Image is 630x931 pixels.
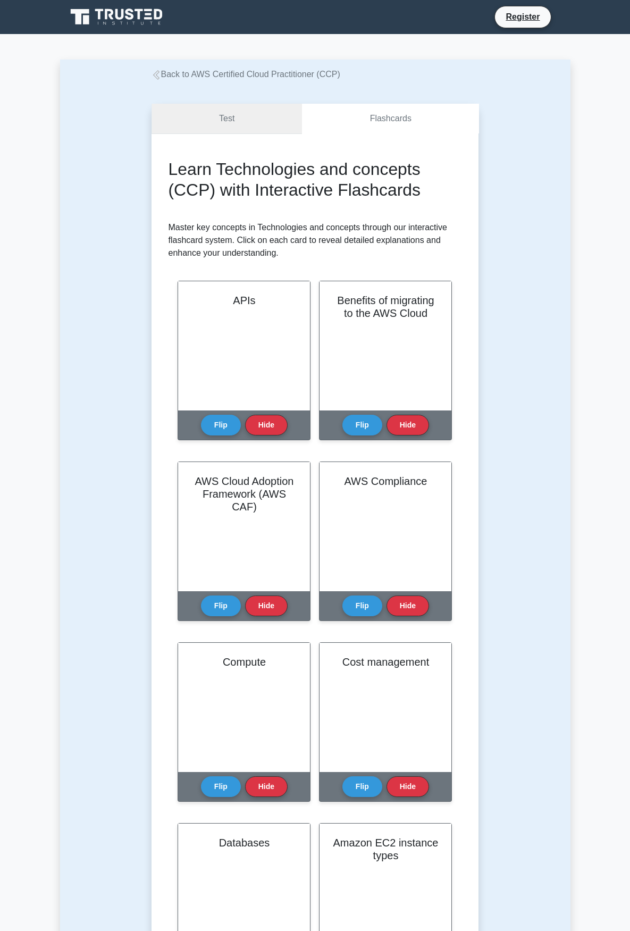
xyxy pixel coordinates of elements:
[245,776,288,797] button: Hide
[342,595,382,616] button: Flip
[332,475,439,488] h2: AWS Compliance
[302,104,478,134] a: Flashcards
[152,104,303,134] a: Test
[169,221,462,259] p: Master key concepts in Technologies and concepts through our interactive flashcard system. Click ...
[332,656,439,668] h2: Cost management
[191,836,297,849] h2: Databases
[332,294,439,320] h2: Benefits of migrating to the AWS Cloud
[201,776,241,797] button: Flip
[332,836,439,862] h2: Amazon EC2 instance types
[169,159,462,199] h2: Learn Technologies and concepts (CCP) with Interactive Flashcards
[191,294,297,307] h2: APIs
[342,415,382,435] button: Flip
[342,776,382,797] button: Flip
[152,70,340,79] a: Back to AWS Certified Cloud Practitioner (CCP)
[387,776,429,797] button: Hide
[387,415,429,435] button: Hide
[387,595,429,616] button: Hide
[245,595,288,616] button: Hide
[191,475,297,513] h2: AWS Cloud Adoption Framework (AWS CAF)
[201,595,241,616] button: Flip
[245,415,288,435] button: Hide
[191,656,297,668] h2: Compute
[499,10,546,23] a: Register
[201,415,241,435] button: Flip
